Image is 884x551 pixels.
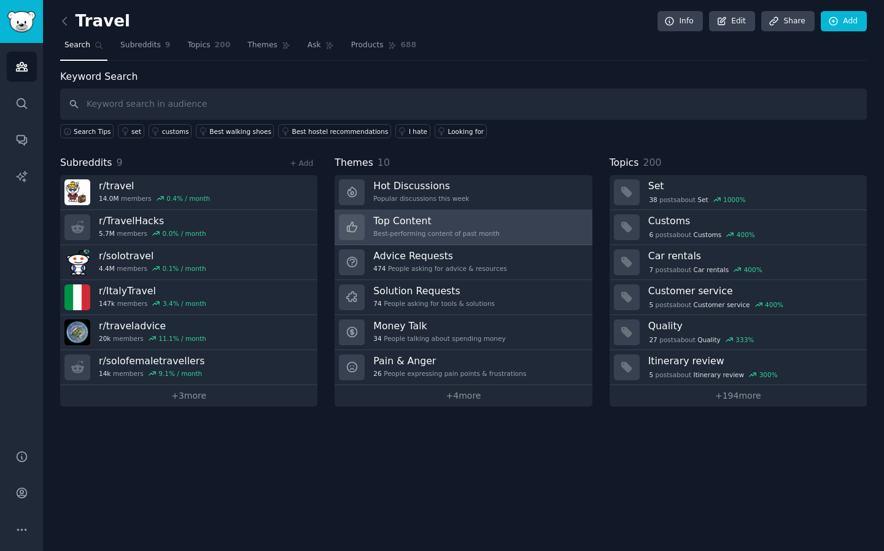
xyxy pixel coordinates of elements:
[648,214,858,227] h3: Customs
[64,40,90,51] span: Search
[74,127,111,136] span: Search Tips
[99,284,206,297] h3: r/ ItalyTravel
[163,299,206,308] div: 3.4 % / month
[99,299,206,308] div: members
[649,195,657,204] span: 38
[335,155,373,171] span: Themes
[158,334,206,343] div: 11.1 % / month
[335,350,592,385] a: Pain & Anger26People expressing pain points & frustrations
[694,300,750,309] span: Customer service
[117,157,123,168] span: 9
[649,300,653,309] span: 5
[373,249,506,262] h3: Advice Requests
[64,319,90,345] img: traveladvice
[610,210,867,245] a: Customs6postsaboutCustoms400%
[60,155,112,171] span: Subreddits
[610,385,867,407] a: +194more
[448,127,484,136] div: Looking for
[120,40,161,51] span: Subreddits
[60,280,317,315] a: r/ItalyTravel147kmembers3.4% / month
[610,350,867,385] a: Itinerary review5postsaboutItinerary review300%
[99,299,115,308] span: 147k
[648,334,755,345] div: post s about
[60,88,867,120] input: Keyword search in audience
[610,315,867,350] a: Quality27postsaboutQuality333%
[648,229,756,240] div: post s about
[694,265,729,274] span: Car rentals
[373,214,500,227] h3: Top Content
[215,40,231,51] span: 200
[290,159,313,168] a: + Add
[163,229,206,238] div: 0.0 % / month
[64,284,90,310] img: ItalyTravel
[373,284,495,297] h3: Solution Requests
[648,249,858,262] h3: Car rentals
[694,230,722,239] span: Customs
[99,229,115,238] span: 5.7M
[99,194,118,203] span: 14.0M
[64,179,90,205] img: travel
[99,264,115,273] span: 4.4M
[373,299,495,308] div: People asking for tools & solutions
[649,335,657,344] span: 27
[765,300,783,309] div: 400 %
[435,124,487,138] a: Looking for
[373,179,469,192] h3: Hot Discussions
[648,354,858,367] h3: Itinerary review
[278,124,390,138] a: Best hostel recommendations
[162,127,189,136] div: customs
[373,319,505,332] h3: Money Talk
[648,369,779,380] div: post s about
[7,11,36,33] img: GummySearch logo
[649,370,653,379] span: 5
[737,230,755,239] div: 400 %
[373,334,381,343] span: 34
[395,124,430,138] a: I hate
[709,11,755,32] a: Edit
[335,245,592,280] a: Advice Requests474People asking for advice & resources
[247,40,277,51] span: Themes
[116,36,174,61] a: Subreddits9
[378,157,390,168] span: 10
[648,299,785,310] div: post s about
[744,265,762,274] div: 400 %
[335,175,592,210] a: Hot DiscussionsPopular discussions this week
[60,315,317,350] a: r/traveladvice20kmembers11.1% / month
[648,264,764,275] div: post s about
[657,11,703,32] a: Info
[723,195,746,204] div: 1000 %
[99,229,206,238] div: members
[64,249,90,275] img: solotravel
[99,334,206,343] div: members
[99,369,204,378] div: members
[99,194,210,203] div: members
[131,127,141,136] div: set
[60,175,317,210] a: r/travel14.0Mmembers0.4% / month
[158,369,202,378] div: 9.1 % / month
[610,155,639,171] span: Topics
[373,369,381,378] span: 26
[643,157,661,168] span: 200
[99,214,206,227] h3: r/ TravelHacks
[60,385,317,407] a: +3more
[209,127,271,136] div: Best walking shoes
[648,319,858,332] h3: Quality
[165,40,171,51] span: 9
[99,319,206,332] h3: r/ traveladvice
[60,124,114,138] button: Search Tips
[610,280,867,315] a: Customer service5postsaboutCustomer service400%
[335,210,592,245] a: Top ContentBest-performing content of past month
[697,195,708,204] span: Set
[759,370,778,379] div: 300 %
[347,36,421,61] a: Products688
[648,194,747,205] div: post s about
[735,335,754,344] div: 333 %
[99,354,204,367] h3: r/ solofemaletravellers
[335,280,592,315] a: Solution Requests74People asking for tools & solutions
[401,40,417,51] span: 688
[308,40,321,51] span: Ask
[373,229,500,238] div: Best-performing content of past month
[60,12,130,31] h2: Travel
[648,179,858,192] h3: Set
[351,40,384,51] span: Products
